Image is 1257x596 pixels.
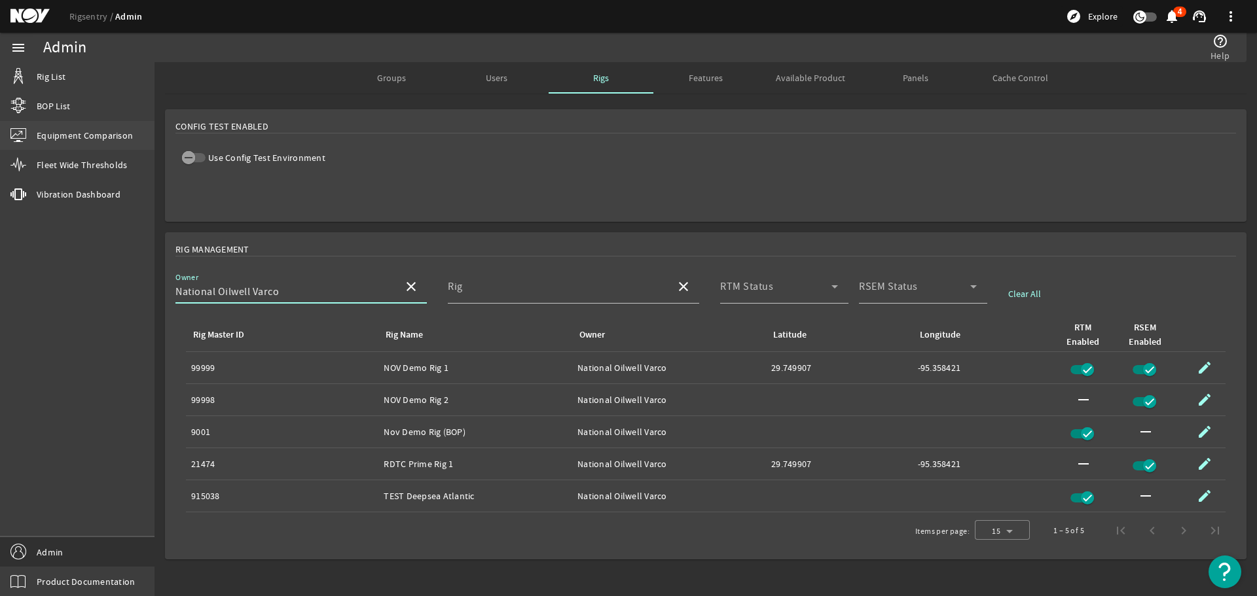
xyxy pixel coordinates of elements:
[191,489,373,502] div: 915038
[175,284,393,300] input: Select an Owner
[115,10,142,23] a: Admin
[720,280,773,293] mat-label: RTM Status
[191,457,373,470] div: 21474
[37,129,133,142] span: Equipment Comparison
[676,279,691,294] mat-icon: close
[577,361,761,374] div: National Oilwell Varco
[384,361,567,374] div: NOV Demo Rig 1
[193,328,244,342] div: Rig Master ID
[1066,9,1082,24] mat-icon: explore
[1065,321,1111,349] div: RTM Enabled
[386,328,423,342] div: Rig Name
[1197,424,1212,440] mat-icon: edit
[10,186,26,202] mat-icon: vibration
[37,546,63,559] span: Admin
[1088,10,1118,23] span: Explore
[10,40,26,56] mat-icon: menu
[915,525,970,538] div: Items per page:
[577,457,761,470] div: National Oilwell Varco
[1164,9,1180,24] mat-icon: notifications
[903,73,928,82] span: Panels
[37,188,120,201] span: Vibration Dashboard
[37,575,135,588] span: Product Documentation
[175,243,249,256] span: Rig Management
[37,158,127,171] span: Fleet Wide Thresholds
[384,457,567,470] div: RDTC Prime Rig 1
[384,393,567,406] div: NOV Demo Rig 2
[577,328,756,342] div: Owner
[577,489,761,502] div: National Oilwell Varco
[384,328,562,342] div: Rig Name
[191,393,373,406] div: 99998
[1197,488,1212,504] mat-icon: edit
[191,361,373,374] div: 99999
[1215,1,1247,32] button: more_vert
[448,280,463,293] mat-label: Rig
[993,73,1048,82] span: Cache Control
[191,425,373,438] div: 9001
[1212,33,1228,49] mat-icon: help_outline
[771,457,907,470] div: 29.749907
[1076,456,1091,472] mat-icon: horizontal_rule
[384,489,567,502] div: TEST Deepsea Atlantic
[998,282,1051,306] button: Clear All
[920,328,960,342] div: Longitude
[37,70,65,83] span: Rig List
[593,73,609,82] span: Rigs
[918,457,1054,470] div: -95.358421
[175,120,268,133] span: Config Test Enabled
[1211,49,1230,62] span: Help
[448,284,665,300] input: Select a Rig
[1008,287,1041,300] span: Clear All
[486,73,507,82] span: Users
[689,73,723,82] span: Features
[43,41,86,54] div: Admin
[1165,10,1178,24] button: 4
[577,393,761,406] div: National Oilwell Varco
[69,10,115,22] a: Rigsentry
[1129,321,1161,349] div: RSEM Enabled
[1197,456,1212,472] mat-icon: edit
[175,273,199,283] mat-label: Owner
[579,328,605,342] div: Owner
[577,425,761,438] div: National Oilwell Varco
[1127,321,1173,349] div: RSEM Enabled
[1197,392,1212,408] mat-icon: edit
[1209,555,1241,588] button: Open Resource Center
[1066,321,1099,349] div: RTM Enabled
[384,425,567,438] div: Nov Demo Rig (BOP)
[918,361,1054,374] div: -95.358421
[403,279,419,294] mat-icon: close
[1138,424,1154,440] mat-icon: horizontal_rule
[859,280,918,293] mat-label: RSEM Status
[377,73,406,82] span: Groups
[773,328,807,342] div: Latitude
[1138,488,1154,504] mat-icon: horizontal_rule
[1061,6,1123,27] button: Explore
[37,99,70,113] span: BOP List
[1197,360,1212,376] mat-icon: edit
[206,151,325,164] label: Use Config Test Environment
[1192,9,1207,24] mat-icon: support_agent
[771,361,907,374] div: 29.749907
[1076,392,1091,408] mat-icon: horizontal_rule
[1053,524,1084,537] div: 1 – 5 of 5
[776,73,845,82] span: Available Product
